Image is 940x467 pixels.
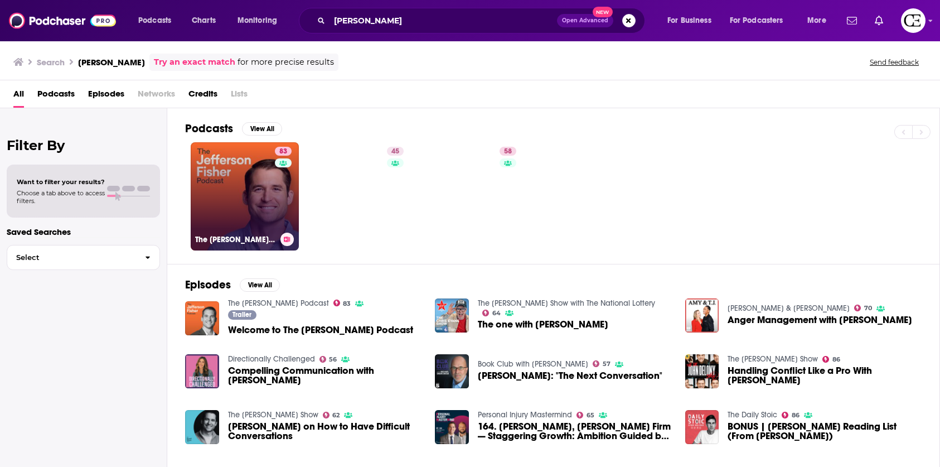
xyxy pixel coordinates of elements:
[557,14,613,27] button: Open AdvancedNew
[185,410,219,444] a: Jefferson Fisher on How to Have Difficult Conversations
[17,178,105,186] span: Want to filter your results?
[323,412,340,418] a: 62
[387,147,404,156] a: 45
[130,12,186,30] button: open menu
[185,354,219,388] a: Compelling Communication with Jefferson Fisher
[188,85,217,108] a: Credits
[901,8,926,33] button: Show profile menu
[232,311,251,318] span: Trailer
[185,12,222,30] a: Charts
[231,85,248,108] span: Lists
[728,366,922,385] span: Handling Conflict Like a Pro With [PERSON_NAME]
[478,371,662,381] span: [PERSON_NAME]: "The Next Conversation"
[660,12,725,30] button: open menu
[275,147,292,156] a: 83
[332,413,340,418] span: 62
[587,413,594,418] span: 65
[329,357,337,362] span: 56
[195,235,276,244] h3: The [PERSON_NAME] Podcast
[728,354,818,364] a: The Dr. John Delony Show
[807,13,826,28] span: More
[478,410,572,420] a: Personal Injury Mastermind
[138,13,171,28] span: Podcasts
[185,278,231,292] h2: Episodes
[228,422,422,441] span: [PERSON_NAME] on How to Have Difficult Conversations
[228,299,329,308] a: The Jefferson Fisher Podcast
[154,56,235,69] a: Try an exact match
[685,299,719,333] img: Anger Management with Jefferson Fisher
[435,410,469,444] img: 164. Jefferson Fisher, Fisher Firm — Staggering Growth: Ambition Guided by Values
[228,422,422,441] a: Jefferson Fisher on How to Have Difficult Conversations
[562,18,608,23] span: Open Advanced
[343,301,351,306] span: 83
[391,146,399,157] span: 45
[138,85,175,108] span: Networks
[415,142,524,251] a: 58
[593,360,610,367] a: 57
[478,299,655,308] a: The Chris Evans Show with The National Lottery
[800,12,840,30] button: open menu
[842,11,861,30] a: Show notifications dropdown
[685,410,719,444] a: BONUS | Jefferson Fisher's Reading List (From Ryan Holiday)
[854,305,872,311] a: 70
[728,315,912,325] a: Anger Management with Jefferson Fisher
[228,325,413,335] span: Welcome to The [PERSON_NAME] Podcast
[482,310,501,316] a: 64
[728,366,922,385] a: Handling Conflict Like a Pro With Jefferson Fisher
[576,412,594,418] a: 65
[478,320,608,329] span: The one with [PERSON_NAME]
[228,366,422,385] span: Compelling Communication with [PERSON_NAME]
[192,13,216,28] span: Charts
[303,142,411,251] a: 45
[238,13,277,28] span: Monitoring
[88,85,124,108] a: Episodes
[279,146,287,157] span: 83
[728,315,912,325] span: Anger Management with [PERSON_NAME]
[435,354,469,388] img: Jefferson Fisher: "The Next Conversation"
[728,304,850,313] a: Amy & T.J.
[435,299,469,333] img: The one with Jefferson Fisher
[504,146,512,157] span: 58
[478,371,662,381] a: Jefferson Fisher: "The Next Conversation"
[492,311,501,316] span: 64
[185,278,280,292] a: EpisodesView All
[901,8,926,33] span: Logged in as cozyearthaudio
[822,356,840,363] a: 86
[78,57,145,68] h3: [PERSON_NAME]
[901,8,926,33] img: User Profile
[728,422,922,441] span: BONUS | [PERSON_NAME] Reading List (From [PERSON_NAME])
[185,122,233,136] h2: Podcasts
[333,300,351,306] a: 83
[37,85,75,108] a: Podcasts
[240,278,280,292] button: View All
[185,301,219,335] img: Welcome to The Jefferson Fisher Podcast
[228,410,318,420] a: The Russell Moore Show
[866,57,922,67] button: Send feedback
[13,85,24,108] a: All
[319,356,337,363] a: 56
[478,359,588,369] a: Book Club with Michael Smerconish
[330,12,557,30] input: Search podcasts, credits, & more...
[728,410,777,420] a: The Daily Stoic
[230,12,292,30] button: open menu
[782,412,800,418] a: 86
[228,325,413,335] a: Welcome to The Jefferson Fisher Podcast
[9,10,116,31] img: Podchaser - Follow, Share and Rate Podcasts
[685,354,719,388] a: Handling Conflict Like a Pro With Jefferson Fisher
[7,227,160,237] p: Saved Searches
[832,357,840,362] span: 86
[238,56,334,69] span: for more precise results
[478,422,672,441] span: 164. [PERSON_NAME], [PERSON_NAME] Firm — Staggering Growth: Ambition Guided by Values
[309,8,656,33] div: Search podcasts, credits, & more...
[17,189,105,205] span: Choose a tab above to access filters.
[870,11,888,30] a: Show notifications dropdown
